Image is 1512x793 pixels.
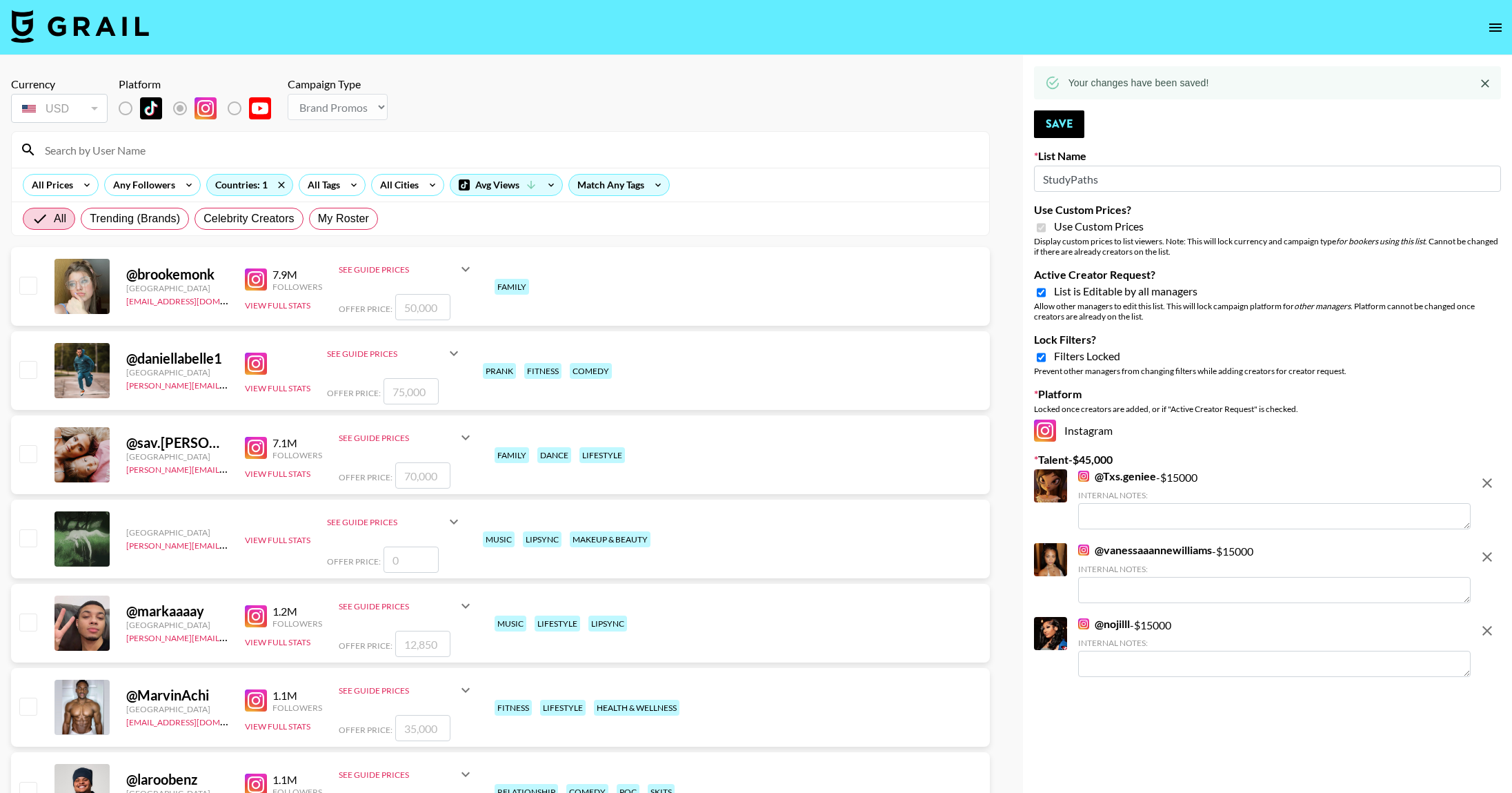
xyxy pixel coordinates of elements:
div: See Guide Prices [339,758,474,791]
a: @Txs.geniee [1078,469,1156,483]
div: USD [14,97,105,121]
div: See Guide Prices [339,589,474,623]
div: See Guide Prices [339,421,474,454]
div: @ MarvinAchi [126,687,228,704]
span: List is Editable by all managers [1054,284,1197,298]
span: Use Custom Prices [1054,219,1144,233]
span: Offer Price: [339,640,392,651]
div: lifestyle [540,700,586,716]
img: Instagram [1078,545,1089,556]
button: remove [1473,543,1501,571]
a: [PERSON_NAME][EMAIL_ADDRESS][DOMAIN_NAME] [126,378,330,391]
span: All [54,211,66,227]
div: lifestyle [579,447,625,463]
div: [GEOGRAPHIC_DATA] [126,527,228,538]
span: Filters Locked [1054,349,1120,363]
div: Internal Notes: [1078,564,1471,574]
div: Display custom prices to list viewers. Note: This will lock currency and campaign type . Cannot b... [1034,236,1501,257]
input: 35,000 [395,715,450,741]
div: See Guide Prices [339,433,457,443]
div: Match Any Tags [569,175,669,195]
div: Currency [11,77,108,91]
em: for bookers using this list [1336,236,1425,246]
img: Instagram [245,437,267,459]
img: Instagram [245,605,267,627]
div: 1.2M [272,605,322,618]
a: [EMAIL_ADDRESS][DOMAIN_NAME] [126,714,265,727]
div: Internal Notes: [1078,638,1471,648]
div: @ markaaaay [126,603,228,620]
div: List locked to Instagram. [119,94,282,123]
div: See Guide Prices [339,674,474,707]
div: See Guide Prices [327,337,462,370]
label: Platform [1034,387,1501,401]
img: Grail Talent [11,10,149,43]
div: Followers [272,282,322,292]
button: Save [1034,110,1084,138]
div: See Guide Prices [339,253,474,286]
span: Offer Price: [327,556,381,567]
div: See Guide Prices [339,770,457,780]
button: View Full Stats [245,383,310,393]
input: 50,000 [395,294,450,320]
div: - $ 15000 [1078,543,1471,603]
div: @ laroobenz [126,771,228,788]
a: [PERSON_NAME][EMAIL_ADDRESS][DOMAIN_NAME] [126,462,330,475]
div: See Guide Prices [339,685,457,696]
span: Offer Price: [327,388,381,398]
img: Instagram [245,268,267,291]
button: View Full Stats [245,300,310,311]
div: See Guide Prices [339,601,457,611]
button: open drawer [1482,14,1509,41]
label: Active Creator Request? [1034,268,1501,282]
span: My Roster [318,211,369,227]
div: family [495,447,529,463]
img: Instagram [245,353,267,375]
div: Platform [119,77,282,91]
div: health & wellness [594,700,679,716]
div: prank [483,363,516,379]
button: remove [1473,617,1501,645]
div: [GEOGRAPHIC_DATA] [126,704,228,714]
div: See Guide Prices [327,505,462,538]
input: Search by User Name [37,139,981,161]
div: Avg Views [450,175,562,195]
div: Allow other managers to edit this list. This will lock campaign platform for . Platform cannot be... [1034,301,1501,322]
img: Instagram [1078,471,1089,482]
div: See Guide Prices [339,264,457,275]
div: lipsync [588,616,627,632]
div: lifestyle [535,616,580,632]
div: dance [537,447,571,463]
div: 7.9M [272,268,322,282]
button: Close [1475,73,1495,94]
div: Your changes have been saved! [1068,70,1209,95]
input: 0 [384,547,439,573]
div: - $ 15000 [1078,469,1471,529]
div: All Tags [299,175,343,195]
div: Currency is locked to USD [11,91,108,126]
div: makeup & beauty [570,531,650,547]
img: Instagram [1078,618,1089,629]
div: Followers [272,450,322,460]
input: 75,000 [384,378,439,404]
button: View Full Stats [245,721,310,732]
div: [GEOGRAPHIC_DATA] [126,451,228,462]
div: 7.1M [272,436,322,450]
div: Instagram [1034,420,1501,442]
div: Any Followers [105,175,178,195]
img: TikTok [140,97,162,119]
div: [GEOGRAPHIC_DATA] [126,283,228,293]
label: Lock Filters? [1034,333,1501,346]
a: @nojilll [1078,617,1130,631]
img: YouTube [249,97,271,119]
button: remove [1473,469,1501,497]
em: other managers [1294,301,1351,311]
button: View Full Stats [245,469,310,479]
span: Celebrity Creators [203,211,295,227]
div: See Guide Prices [327,517,446,527]
div: All Cities [372,175,421,195]
button: View Full Stats [245,637,310,647]
span: Offer Price: [339,725,392,735]
label: List Name [1034,149,1501,163]
img: Instagram [1034,420,1056,442]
